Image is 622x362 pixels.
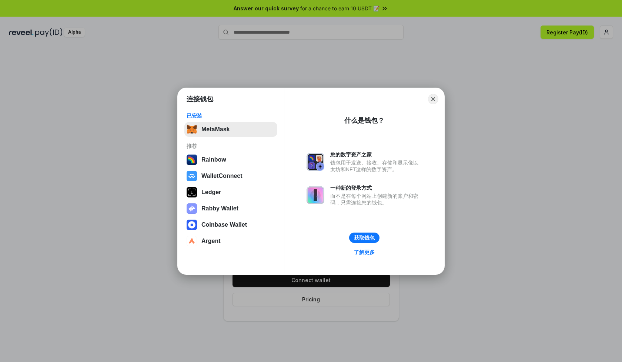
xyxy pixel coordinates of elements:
[201,221,247,228] div: Coinbase Wallet
[201,156,226,163] div: Rainbow
[187,236,197,246] img: svg+xml,%3Csvg%20width%3D%2228%22%20height%3D%2228%22%20viewBox%3D%220%200%2028%2028%22%20fill%3D...
[184,201,277,216] button: Rabby Wallet
[330,151,422,158] div: 您的数字资产之家
[330,193,422,206] div: 而不是在每个网站上创建新的账户和密码，只需连接您的钱包。
[201,173,243,179] div: WalletConnect
[184,217,277,232] button: Coinbase Wallet
[330,159,422,173] div: 钱包用于发送、接收、存储和显示像以太坊和NFT这样的数字资产。
[184,169,277,183] button: WalletConnect
[201,126,230,133] div: MetaMask
[184,234,277,248] button: Argent
[350,247,379,257] a: 了解更多
[354,234,375,241] div: 获取钱包
[187,112,275,119] div: 已安装
[187,155,197,165] img: svg+xml,%3Csvg%20width%3D%22120%22%20height%3D%22120%22%20viewBox%3D%220%200%20120%20120%22%20fil...
[184,185,277,200] button: Ledger
[307,186,324,204] img: svg+xml,%3Csvg%20xmlns%3D%22http%3A%2F%2Fwww.w3.org%2F2000%2Fsvg%22%20fill%3D%22none%22%20viewBox...
[187,220,197,230] img: svg+xml,%3Csvg%20width%3D%2228%22%20height%3D%2228%22%20viewBox%3D%220%200%2028%2028%22%20fill%3D...
[187,95,213,104] h1: 连接钱包
[201,205,238,212] div: Rabby Wallet
[187,124,197,135] img: svg+xml,%3Csvg%20fill%3D%22none%22%20height%3D%2233%22%20viewBox%3D%220%200%2035%2033%22%20width%...
[187,187,197,197] img: svg+xml,%3Csvg%20xmlns%3D%22http%3A%2F%2Fwww.w3.org%2F2000%2Fsvg%22%20width%3D%2228%22%20height%3...
[187,203,197,214] img: svg+xml,%3Csvg%20xmlns%3D%22http%3A%2F%2Fwww.w3.org%2F2000%2Fsvg%22%20fill%3D%22none%22%20viewBox...
[184,122,277,137] button: MetaMask
[330,185,422,191] div: 一种新的登录方式
[354,249,375,256] div: 了解更多
[428,94,438,104] button: Close
[187,143,275,149] div: 推荐
[307,153,324,171] img: svg+xml,%3Csvg%20xmlns%3D%22http%3A%2F%2Fwww.w3.org%2F2000%2Fsvg%22%20fill%3D%22none%22%20viewBox...
[201,189,221,196] div: Ledger
[344,116,384,125] div: 什么是钱包？
[349,233,379,243] button: 获取钱包
[187,171,197,181] img: svg+xml,%3Csvg%20width%3D%2228%22%20height%3D%2228%22%20viewBox%3D%220%200%2028%2028%22%20fill%3D...
[184,152,277,167] button: Rainbow
[201,238,221,244] div: Argent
